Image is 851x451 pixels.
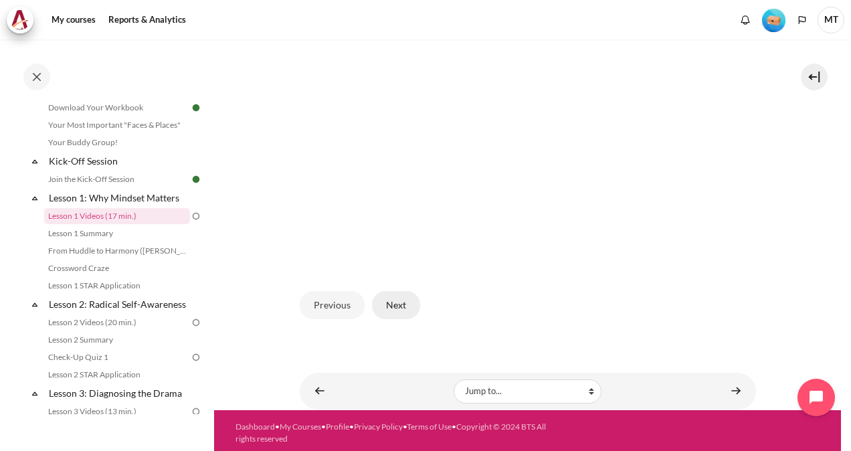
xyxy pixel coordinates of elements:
a: Lesson 2: Radical Self-Awareness [47,295,190,313]
a: My Courses [280,422,321,432]
a: Your Most Important "Faces & Places" [44,117,190,133]
div: Level #1 [762,7,785,32]
a: Terms of Use [407,422,452,432]
img: To do [190,210,202,222]
a: Your Buddy Group! [44,134,190,151]
img: Done [190,102,202,114]
a: Download Your Workbook [44,100,190,116]
a: Lesson 2 STAR Application [44,367,190,383]
a: Lesson 3: Diagnosing the Drama [47,384,190,402]
img: Architeck [11,10,29,30]
span: Collapse [28,387,41,400]
a: Lesson 1 STAR Application [44,278,190,294]
a: Crossword Craze [44,260,190,276]
a: Dashboard [235,422,275,432]
a: Join the Kick-Off Session [44,171,190,187]
button: Languages [792,10,812,30]
div: Show notification window with no new notifications [735,10,755,30]
a: Profile [326,422,349,432]
a: User menu [818,7,844,33]
a: Reports & Analytics [104,7,191,33]
img: Level #1 [762,9,785,32]
div: • • • • • [235,421,549,445]
span: Collapse [28,298,41,311]
a: From Huddle to Harmony ([PERSON_NAME]'s Story) [44,243,190,259]
a: Lesson 1: Why Mindset Matters [47,189,190,207]
a: Lesson 1 Summary [44,225,190,242]
a: Check-Up Quiz 1 [44,349,190,365]
span: Collapse [28,191,41,205]
button: Next [372,291,420,319]
button: Previous [300,291,365,319]
a: Copyright © 2024 BTS All rights reserved [235,422,546,444]
a: Privacy Policy [354,422,403,432]
a: Lesson 3 Videos (13 min.) [44,403,190,420]
span: Collapse [28,155,41,168]
a: My courses [47,7,100,33]
span: MT [818,7,844,33]
img: To do [190,351,202,363]
a: ◄ Join the Kick-Off Session [306,378,333,404]
a: Level #1 [757,7,791,32]
a: Kick-Off Session [47,152,190,170]
a: Architeck Architeck [7,7,40,33]
a: Lesson 1 Videos (17 min.) [44,208,190,224]
a: Lesson 1 Summary ► [723,378,749,404]
img: To do [190,317,202,329]
img: Done [190,173,202,185]
a: Lesson 2 Videos (20 min.) [44,314,190,331]
img: To do [190,405,202,418]
a: Lesson 2 Summary [44,332,190,348]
